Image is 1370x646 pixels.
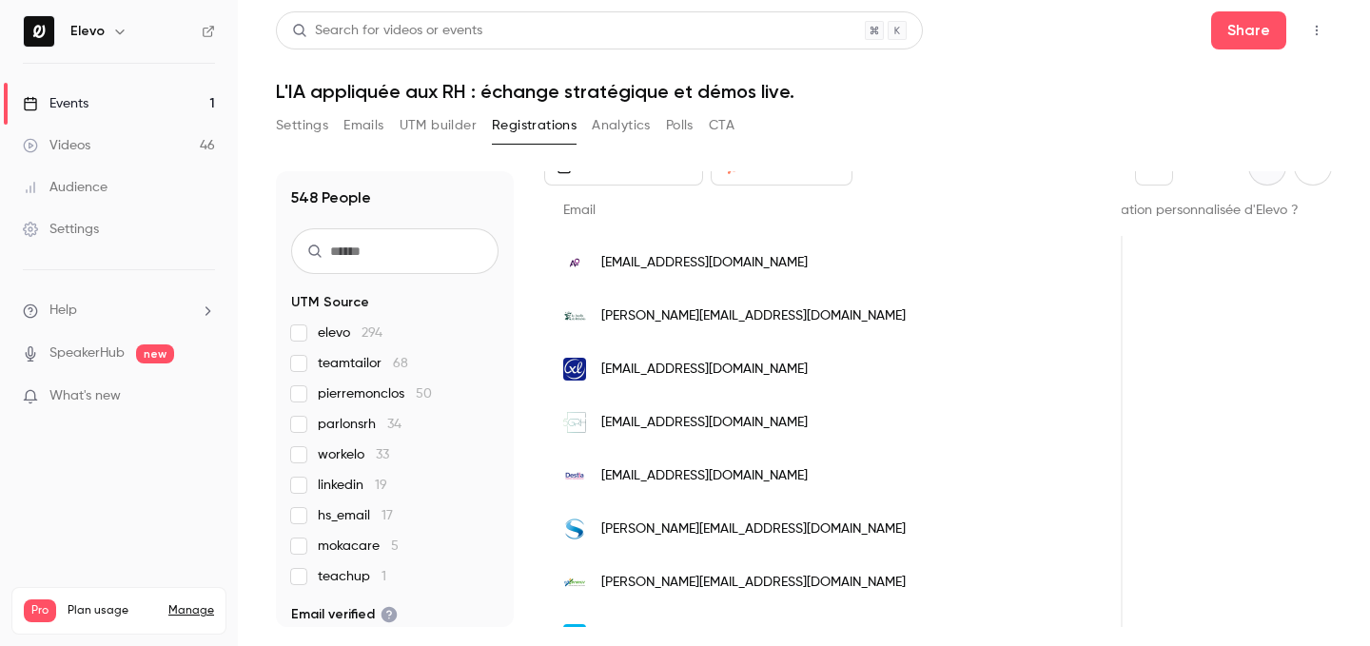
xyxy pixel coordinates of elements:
span: UTM Source [291,293,369,312]
span: 17 [382,509,393,522]
div: Videos [23,136,90,155]
span: 1 [382,570,386,583]
span: 33 [376,448,389,461]
span: Pro [24,599,56,622]
button: CTA [709,110,734,141]
button: Emails [343,110,383,141]
button: Polls [666,110,694,141]
img: safrangroup.com [563,518,586,540]
img: ax-energy.fr [563,571,586,594]
button: Analytics [592,110,651,141]
img: lejardinderabelais.fr [563,304,586,327]
h1: L'IA appliquée aux RH : échange stratégique et démos live. [276,80,1332,103]
span: 19 [375,479,387,492]
span: pierremonclos [318,384,432,403]
img: excelia-group.com [563,358,586,381]
span: [PERSON_NAME][EMAIL_ADDRESS][DOMAIN_NAME] [601,306,906,326]
span: Email verified [291,605,398,624]
h6: Elevo [70,22,105,41]
img: 5grh.fr [563,411,586,434]
span: [PERSON_NAME][EMAIL_ADDRESS][DOMAIN_NAME] [601,573,906,593]
span: hs_email [318,506,393,525]
span: [EMAIL_ADDRESS][PERSON_NAME][DOMAIN_NAME] [601,626,906,646]
a: Manage [168,603,214,618]
button: Share [1211,11,1286,49]
span: teamtailor [318,354,408,373]
span: [EMAIL_ADDRESS][DOMAIN_NAME] [601,466,808,486]
button: UTM builder [400,110,477,141]
div: Search for videos or events [292,21,482,41]
span: [EMAIL_ADDRESS][DOMAIN_NAME] [601,413,808,433]
span: 68 [393,357,408,370]
img: akoyaconsulting.com [563,251,586,274]
span: Email [563,204,596,217]
span: Plan usage [68,603,157,618]
h1: 548 People [291,186,371,209]
button: Registrations [492,110,577,141]
span: 294 [362,326,382,340]
div: Audience [23,178,108,197]
span: new [136,344,174,363]
span: [EMAIL_ADDRESS][DOMAIN_NAME] [601,253,808,273]
span: linkedin [318,476,387,495]
div: Settings [23,220,99,239]
img: destia.fr [563,464,586,487]
a: SpeakerHub [49,343,125,363]
span: 34 [387,418,401,431]
button: Settings [276,110,328,141]
span: teachup [318,567,386,586]
span: Help [49,301,77,321]
div: Events [23,94,88,113]
span: [EMAIL_ADDRESS][DOMAIN_NAME] [601,360,808,380]
li: help-dropdown-opener [23,301,215,321]
span: What's new [49,386,121,406]
span: workelo [318,445,389,464]
span: 50 [416,387,432,401]
span: [PERSON_NAME][EMAIL_ADDRESS][DOMAIN_NAME] [601,519,906,539]
span: elevo [318,323,382,343]
span: mokacare [318,537,399,556]
span: 5 [391,539,399,553]
span: parlonsrh [318,415,401,434]
img: Elevo [24,16,54,47]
